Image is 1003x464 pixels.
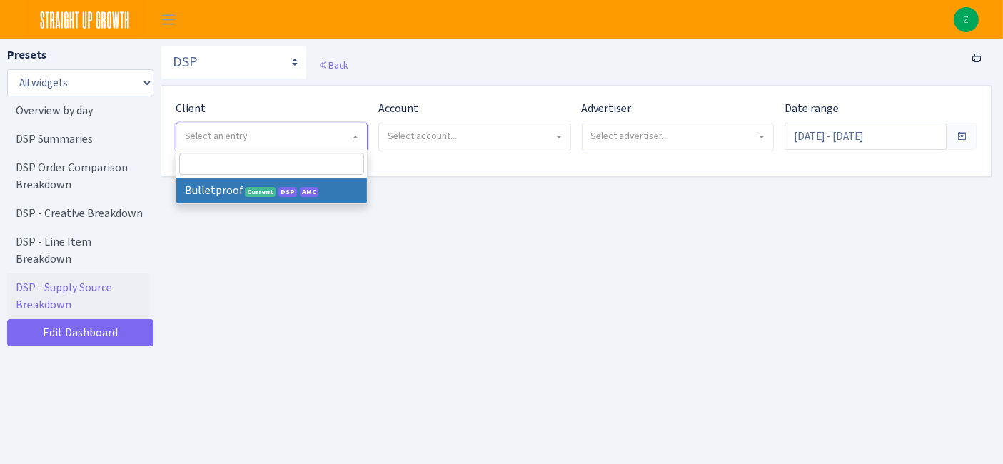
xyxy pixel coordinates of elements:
a: Z [954,7,979,32]
a: DSP Summaries [7,125,150,153]
a: Back [318,59,348,71]
a: DSP Order Comparison Breakdown [7,153,150,199]
span: Select advertiser... [591,129,669,143]
img: Zach Belous [954,7,979,32]
label: Advertiser [582,100,632,117]
a: DSP - Line Item Breakdown [7,228,150,273]
a: DSP - Creative Breakdown [7,199,150,228]
span: Select an entry [185,129,248,143]
li: Bulletproof [176,178,367,203]
label: Presets [7,46,46,64]
span: DSP [278,187,297,197]
span: Current [245,187,276,197]
label: Account [378,100,418,117]
span: Select account... [388,129,457,143]
span: AMC [300,187,318,197]
a: DSP - Supply Source Breakdown [7,273,150,319]
label: Client [176,100,206,117]
a: Edit Dashboard [7,319,153,346]
label: Date range [785,100,839,117]
button: Toggle navigation [151,8,186,31]
a: Overview by day [7,96,150,125]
